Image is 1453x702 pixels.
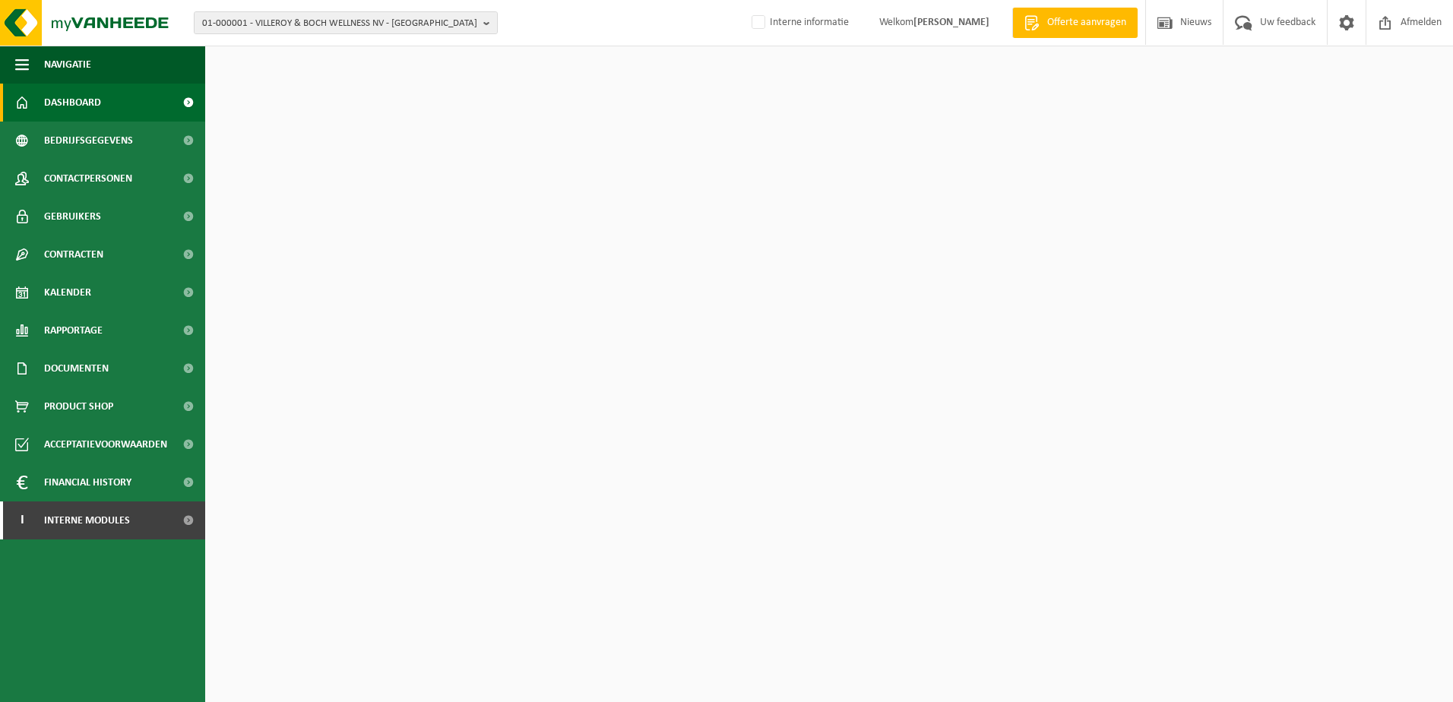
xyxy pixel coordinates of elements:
[44,501,130,539] span: Interne modules
[44,311,103,349] span: Rapportage
[749,11,849,34] label: Interne informatie
[44,274,91,311] span: Kalender
[15,501,29,539] span: I
[194,11,498,34] button: 01-000001 - VILLEROY & BOCH WELLNESS NV - [GEOGRAPHIC_DATA]
[1012,8,1138,38] a: Offerte aanvragen
[44,198,101,236] span: Gebruikers
[44,122,133,160] span: Bedrijfsgegevens
[913,17,989,28] strong: [PERSON_NAME]
[44,387,113,425] span: Product Shop
[44,349,109,387] span: Documenten
[44,46,91,84] span: Navigatie
[44,160,132,198] span: Contactpersonen
[202,12,477,35] span: 01-000001 - VILLEROY & BOCH WELLNESS NV - [GEOGRAPHIC_DATA]
[44,425,167,463] span: Acceptatievoorwaarden
[44,236,103,274] span: Contracten
[1043,15,1130,30] span: Offerte aanvragen
[44,463,131,501] span: Financial History
[44,84,101,122] span: Dashboard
